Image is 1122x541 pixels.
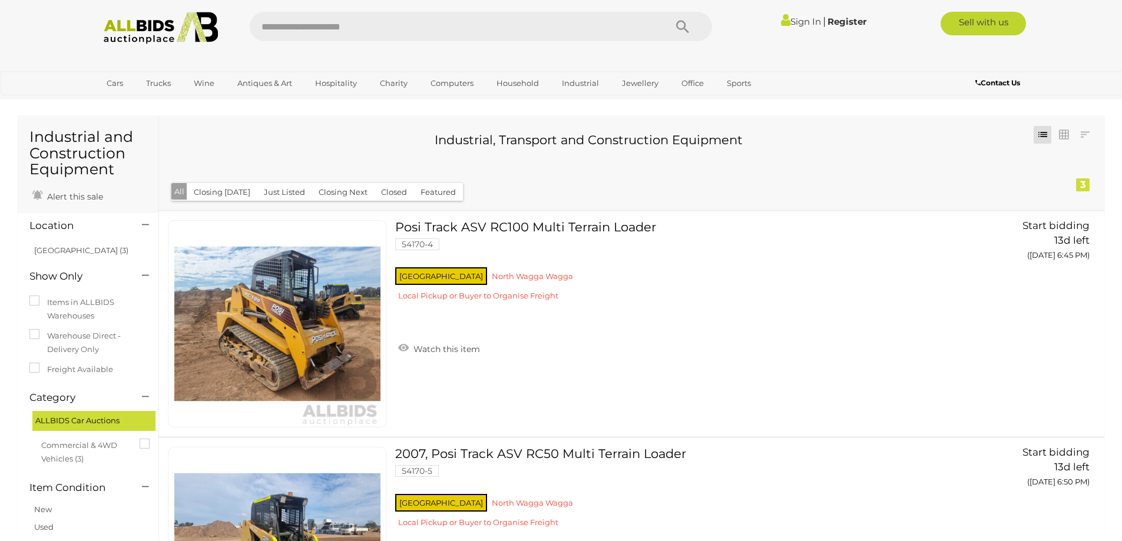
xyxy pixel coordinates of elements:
button: Featured [413,183,463,201]
a: Watch this item [395,339,483,357]
a: Cars [99,74,131,93]
h4: Location [29,220,124,231]
div: ALLBIDS Car Auctions [32,411,155,430]
span: Start bidding [1022,446,1090,458]
a: Household [489,74,547,93]
label: Freight Available [29,363,113,376]
span: Start bidding [1022,220,1090,231]
a: Sign In [781,16,821,27]
h4: Show Only [29,271,124,282]
a: Office [674,74,711,93]
span: Watch this item [411,344,480,354]
h1: Industrial and Construction Equipment [29,129,147,178]
a: Alert this sale [29,187,106,204]
a: Contact Us [975,77,1023,89]
a: Used [34,522,54,532]
a: Start bidding 13d left ([DATE] 6:50 PM) [956,447,1093,493]
h3: Industrial, Transport and Construction Equipment [180,133,998,147]
a: [GEOGRAPHIC_DATA] [99,93,198,112]
a: Posi Track ASV RC100 Multi Terrain Loader 54170-4 [GEOGRAPHIC_DATA] North Wagga Wagga Local Picku... [404,220,938,310]
a: Computers [423,74,481,93]
a: Trucks [138,74,178,93]
button: Just Listed [257,183,312,201]
button: All [171,183,187,200]
label: Items in ALLBIDS Warehouses [29,296,147,323]
a: Start bidding 13d left ([DATE] 6:45 PM) [956,220,1093,266]
span: Alert this sale [44,191,103,202]
img: 54170-4a.jpg [174,221,380,427]
a: Industrial [554,74,607,93]
a: Register [828,16,866,27]
div: 3 [1076,178,1090,191]
a: [GEOGRAPHIC_DATA] (3) [34,245,128,255]
label: Warehouse Direct - Delivery Only [29,329,147,357]
img: Allbids.com.au [97,12,225,44]
button: Search [653,12,712,41]
a: 2007, Posi Track ASV RC50 Multi Terrain Loader 54170-5 [GEOGRAPHIC_DATA] North Wagga Wagga Local ... [404,447,938,536]
button: Closed [374,183,414,201]
a: Hospitality [307,74,365,93]
a: Sell with us [941,12,1026,35]
button: Closing [DATE] [187,183,257,201]
span: | [823,15,826,28]
a: Antiques & Art [230,74,300,93]
h4: Item Condition [29,482,124,493]
button: Closing Next [312,183,375,201]
a: Wine [186,74,222,93]
b: Contact Us [975,78,1020,87]
a: Sports [719,74,759,93]
a: Charity [372,74,415,93]
span: Commercial & 4WD Vehicles (3) [41,436,130,466]
a: Jewellery [614,74,666,93]
a: New [34,505,52,514]
h4: Category [29,392,124,403]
